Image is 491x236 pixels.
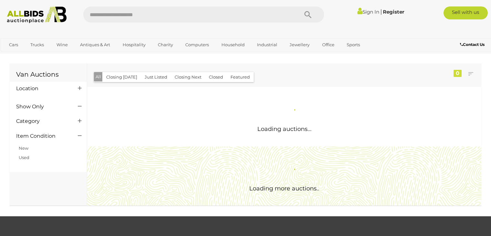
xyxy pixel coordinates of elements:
[16,71,80,78] h1: Van Auctions
[4,6,70,23] img: Allbids.com.au
[5,39,22,50] a: Cars
[285,39,314,50] a: Jewellery
[5,50,59,61] a: [GEOGRAPHIC_DATA]
[141,72,171,82] button: Just Listed
[292,6,324,23] button: Search
[205,72,227,82] button: Closed
[102,72,141,82] button: Closing [DATE]
[16,104,68,110] h4: Show Only
[181,39,213,50] a: Computers
[343,39,364,50] a: Sports
[52,39,72,50] a: Wine
[154,39,177,50] a: Charity
[171,72,205,82] button: Closing Next
[444,6,488,19] a: Sell with us
[26,39,48,50] a: Trucks
[94,72,103,81] button: All
[454,70,462,77] div: 0
[460,42,485,47] b: Contact Us
[76,39,114,50] a: Antiques & Art
[118,39,150,50] a: Hospitality
[19,155,29,160] a: Used
[380,8,382,15] span: |
[249,185,319,192] span: Loading more auctions..
[227,72,254,82] button: Featured
[16,118,68,124] h4: Category
[19,145,28,151] a: New
[257,125,312,133] span: Loading auctions...
[217,39,249,50] a: Household
[460,41,486,48] a: Contact Us
[253,39,281,50] a: Industrial
[16,133,68,139] h4: Item Condition
[383,9,404,15] a: Register
[357,9,379,15] a: Sign In
[16,86,68,91] h4: Location
[318,39,339,50] a: Office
